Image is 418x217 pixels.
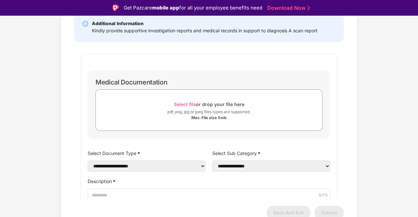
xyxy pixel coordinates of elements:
img: Stroke [307,5,310,11]
span: Submit [321,210,337,215]
img: Logo [113,5,119,11]
div: or drop your file here [174,100,244,109]
strong: mobile app [152,5,179,11]
label: Select Sub Category [212,148,330,158]
span: 0 /75 [319,192,328,198]
div: Medical Documentation [96,78,167,86]
b: Additional Information [92,21,144,26]
span: Select fileor drop your file herepdf, png, jpg or jpeg files types are supported.Max. File size 5mb [96,95,322,126]
span: Save And Exit [273,210,304,215]
div: Kindly provide supportive investigation reports and medical records in support to diagnosis A sca... [92,27,318,34]
div: Max. File size 5mb [191,115,227,120]
img: svg+xml;base64,PHN2ZyBpZD0iSW5mby0yMHgyMCIgeG1sbnM9Imh0dHA6Ly93d3cudzMub3JnLzIwMDAvc3ZnIiB3aWR0aD... [82,21,89,27]
span: Select file [174,101,196,107]
div: pdf, png, jpg or jpeg files types are supported. [167,109,251,115]
div: Get Pazcare for all your employee benefits need [124,4,262,12]
a: Download Now [267,5,308,11]
label: Description [88,177,330,186]
label: Select Document Type [88,148,206,158]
